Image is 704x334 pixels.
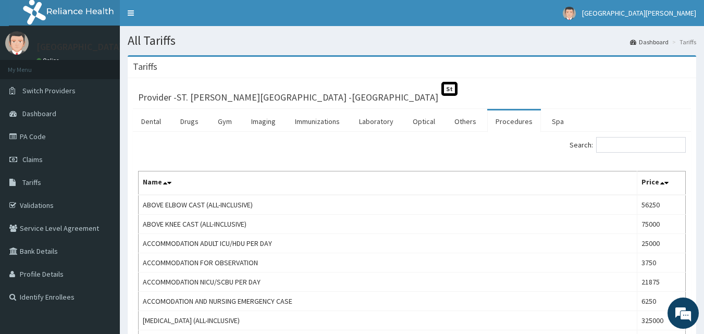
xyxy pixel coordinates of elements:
td: ACCOMMODATION ADULT ICU/HDU PER DAY [139,234,637,253]
a: Dental [133,110,169,132]
p: [GEOGRAPHIC_DATA][PERSON_NAME] [36,42,191,52]
a: Others [446,110,485,132]
a: Spa [544,110,572,132]
h3: Provider - ST. [PERSON_NAME][GEOGRAPHIC_DATA] -[GEOGRAPHIC_DATA] [138,93,438,102]
span: Tariffs [22,178,41,187]
td: 25000 [637,234,686,253]
input: Search: [596,137,686,153]
th: Price [637,171,686,195]
textarea: Type your message and hit 'Enter' [5,223,199,259]
td: 56250 [637,195,686,215]
img: d_794563401_company_1708531726252_794563401 [19,52,42,78]
li: Tariffs [670,38,696,46]
td: [MEDICAL_DATA] (ALL-INCLUSIVE) [139,311,637,330]
img: User Image [563,7,576,20]
th: Name [139,171,637,195]
a: Imaging [243,110,284,132]
td: 21875 [637,273,686,292]
div: Minimize live chat window [171,5,196,30]
a: Online [36,57,61,64]
td: 75000 [637,215,686,234]
a: Dashboard [630,38,669,46]
div: Chat with us now [54,58,175,72]
td: ACCOMMODATION FOR OBSERVATION [139,253,637,273]
span: We're online! [60,101,144,206]
a: Drugs [172,110,207,132]
a: Laboratory [351,110,402,132]
span: Claims [22,155,43,164]
td: ACCOMODATION AND NURSING EMERGENCY CASE [139,292,637,311]
a: Immunizations [287,110,348,132]
span: Dashboard [22,109,56,118]
td: ACCOMMODATION NICU/SCBU PER DAY [139,273,637,292]
td: 3750 [637,253,686,273]
a: Gym [209,110,240,132]
td: ABOVE KNEE CAST (ALL-INCLUSIVE) [139,215,637,234]
td: ABOVE ELBOW CAST (ALL-INCLUSIVE) [139,195,637,215]
td: 6250 [637,292,686,311]
span: [GEOGRAPHIC_DATA][PERSON_NAME] [582,8,696,18]
label: Search: [570,137,686,153]
td: 325000 [637,311,686,330]
a: Optical [404,110,443,132]
a: Procedures [487,110,541,132]
h1: All Tariffs [128,34,696,47]
h3: Tariffs [133,62,157,71]
span: Switch Providers [22,86,76,95]
img: User Image [5,31,29,55]
span: St [441,82,458,96]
